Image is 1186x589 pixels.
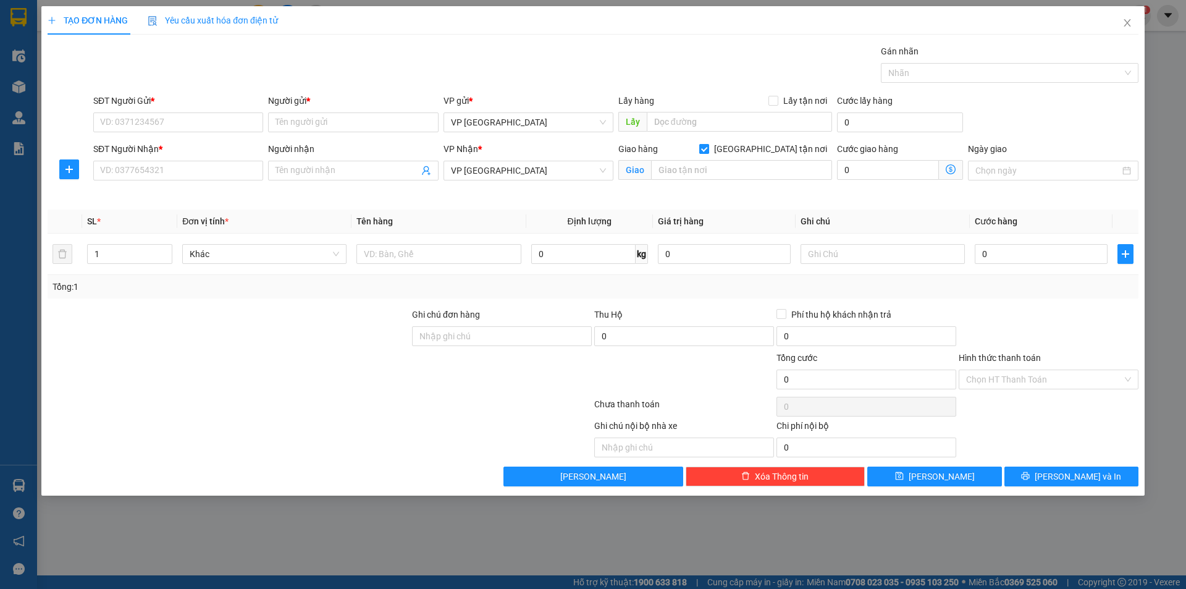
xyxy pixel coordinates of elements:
[148,16,158,26] img: icon
[686,467,865,486] button: deleteXóa Thông tin
[421,166,431,176] span: user-add
[60,164,78,174] span: plus
[881,46,919,56] label: Gán nhãn
[1117,244,1133,264] button: plus
[594,438,774,457] input: Nhập ghi chú
[53,244,72,264] button: delete
[1118,249,1133,259] span: plus
[837,96,893,106] label: Cước lấy hàng
[778,94,832,108] span: Lấy tận nơi
[895,472,904,481] span: save
[647,112,832,132] input: Dọc đường
[741,472,750,481] span: delete
[658,216,704,226] span: Giá trị hàng
[412,326,592,346] input: Ghi chú đơn hàng
[594,419,774,438] div: Ghi chú nội bộ nhà xe
[618,160,651,180] span: Giao
[182,216,229,226] span: Đơn vị tính
[776,353,817,363] span: Tổng cước
[593,397,775,419] div: Chưa thanh toán
[837,144,898,154] label: Cước giao hàng
[560,470,626,483] span: [PERSON_NAME]
[268,142,438,156] div: Người nhận
[837,160,939,180] input: Cước giao hàng
[268,94,438,108] div: Người gửi
[837,112,963,132] input: Cước lấy hàng
[776,419,956,438] div: Chi phí nội bộ
[148,15,278,25] span: Yêu cầu xuất hóa đơn điện tử
[444,94,613,108] div: VP gửi
[1004,467,1138,486] button: printer[PERSON_NAME] và In
[568,216,612,226] span: Định lượng
[709,142,832,156] span: [GEOGRAPHIC_DATA] tận nơi
[594,310,623,320] span: Thu Hộ
[658,244,791,264] input: 0
[444,144,478,154] span: VP Nhận
[87,216,97,226] span: SL
[1021,472,1030,481] span: printer
[909,470,975,483] span: [PERSON_NAME]
[618,96,654,106] span: Lấy hàng
[959,353,1041,363] label: Hình thức thanh toán
[1110,6,1145,41] button: Close
[975,216,1017,226] span: Cước hàng
[48,15,128,25] span: TẠO ĐƠN HÀNG
[53,280,458,294] div: Tổng: 1
[946,164,956,174] span: dollar-circle
[975,164,1119,177] input: Ngày giao
[968,144,1007,154] label: Ngày giao
[451,161,606,180] span: VP Đà Nẵng
[412,310,480,320] label: Ghi chú đơn hàng
[618,144,658,154] span: Giao hàng
[356,216,393,226] span: Tên hàng
[451,113,606,132] span: VP Đà Nẵng
[636,244,648,264] span: kg
[93,142,263,156] div: SĐT Người Nhận
[356,244,521,264] input: VD: Bàn, Ghế
[48,16,56,25] span: plus
[618,112,647,132] span: Lấy
[867,467,1001,486] button: save[PERSON_NAME]
[786,308,896,321] span: Phí thu hộ khách nhận trả
[796,210,970,234] th: Ghi chú
[651,160,832,180] input: Giao tận nơi
[190,245,339,263] span: Khác
[755,470,809,483] span: Xóa Thông tin
[1122,18,1132,28] span: close
[1035,470,1121,483] span: [PERSON_NAME] và In
[59,159,79,179] button: plus
[801,244,965,264] input: Ghi Chú
[93,94,263,108] div: SĐT Người Gửi
[503,467,683,486] button: [PERSON_NAME]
